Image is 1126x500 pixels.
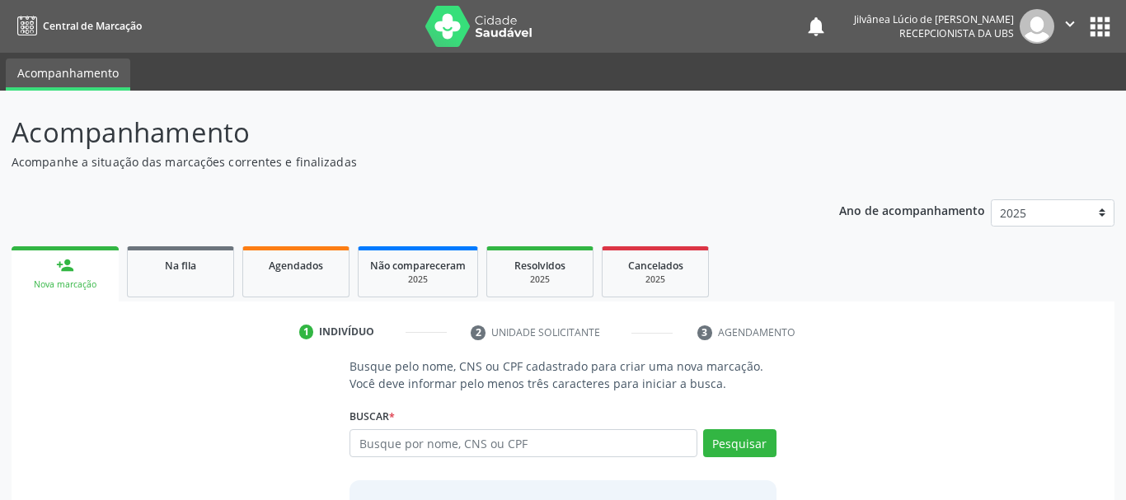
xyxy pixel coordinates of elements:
[839,199,985,220] p: Ano de acompanhamento
[805,15,828,38] button: notifications
[6,58,130,91] a: Acompanhamento
[12,153,784,171] p: Acompanhe a situação das marcações correntes e finalizadas
[23,278,107,291] div: Nova marcação
[628,259,683,273] span: Cancelados
[269,259,323,273] span: Agendados
[319,325,374,339] div: Indivíduo
[854,12,1014,26] div: Jilvânea Lúcio de [PERSON_NAME]
[350,429,697,457] input: Busque por nome, CNS ou CPF
[1086,12,1114,41] button: apps
[12,12,142,40] a: Central de Marcação
[350,404,395,429] label: Buscar
[514,259,565,273] span: Resolvidos
[350,357,776,392] p: Busque pelo nome, CNS ou CPF cadastrado para criar uma nova marcação. Você deve informar pelo men...
[165,259,196,273] span: Na fila
[614,273,697,286] div: 2025
[1020,9,1054,44] img: img
[370,259,466,273] span: Não compareceram
[1061,15,1079,33] i: 
[56,256,74,274] div: person_add
[703,429,776,457] button: Pesquisar
[299,325,314,339] div: 1
[1054,9,1086,44] button: 
[899,26,1014,40] span: Recepcionista da UBS
[499,273,581,286] div: 2025
[12,112,784,153] p: Acompanhamento
[43,19,142,33] span: Central de Marcação
[370,273,466,286] div: 2025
